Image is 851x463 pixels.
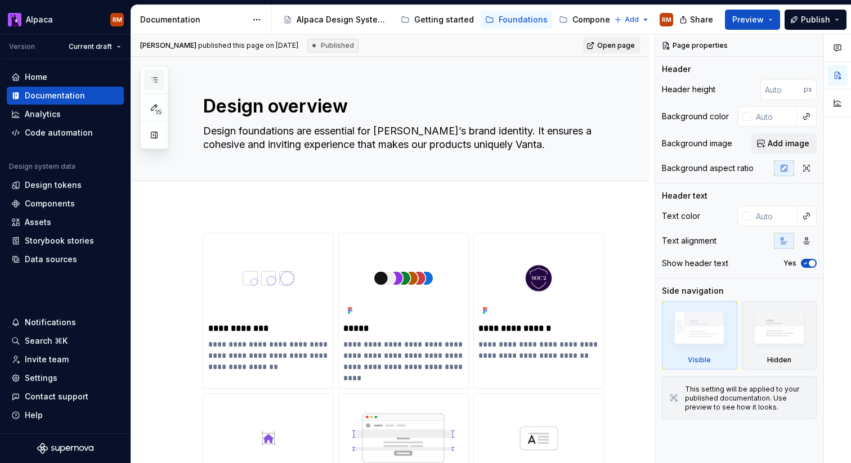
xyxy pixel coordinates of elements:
div: Code automation [25,127,93,138]
div: Contact support [25,391,88,402]
div: Storybook stories [25,235,94,246]
a: Open page [583,38,640,53]
button: AlpacaRM [2,7,128,32]
div: Hidden [767,356,791,365]
div: RM [113,15,122,24]
div: Foundations [499,14,548,25]
a: Settings [7,369,124,387]
div: Alpaca Design System 🦙 [297,14,389,25]
div: Background color [662,111,729,122]
a: Components [7,195,124,213]
a: Alpaca Design System 🦙 [279,11,394,29]
button: Contact support [7,388,124,406]
div: Settings [25,372,57,384]
button: Share [674,10,720,30]
a: Home [7,68,124,86]
span: Publish [801,14,830,25]
img: 408a0514-66e9-45ba-a5cb-6db214699bfc.png [478,238,599,318]
button: Preview [725,10,780,30]
button: Current draft [64,39,126,55]
span: Share [690,14,713,25]
div: Text color [662,210,700,222]
label: Yes [783,259,796,268]
a: Storybook stories [7,232,124,250]
button: Add [611,12,653,28]
a: Analytics [7,105,124,123]
div: Documentation [25,90,85,101]
div: Alpaca [26,14,53,25]
input: Auto [751,106,797,127]
a: Design tokens [7,176,124,194]
div: Components [25,198,75,209]
p: px [804,85,812,94]
div: Version [9,42,35,51]
div: Published [307,39,359,52]
textarea: Design foundations are essential for [PERSON_NAME]’s brand identity. It ensures a cohesive and in... [201,122,602,154]
div: Visible [662,301,737,370]
div: Invite team [25,354,69,365]
img: 003f14f4-5683-479b-9942-563e216bc167.png [8,13,21,26]
div: Page tree [279,8,608,31]
button: Search ⌘K [7,332,124,350]
div: Getting started [414,14,474,25]
div: Help [25,410,43,421]
div: This setting will be applied to your published documentation. Use preview to see how it looks. [685,385,809,412]
span: 15 [153,107,163,116]
button: Help [7,406,124,424]
span: Preview [732,14,764,25]
a: Components [554,11,627,29]
input: Auto [760,79,804,100]
div: Background image [662,138,732,149]
button: Add image [751,133,817,154]
div: Search ⌘K [25,335,68,347]
input: Auto [751,206,797,226]
div: Home [25,71,47,83]
div: Assets [25,217,51,228]
span: Add image [768,138,809,149]
div: Header height [662,84,715,95]
div: Hidden [742,301,817,370]
div: Design tokens [25,179,82,191]
div: Analytics [25,109,61,120]
a: Data sources [7,250,124,268]
span: Open page [597,41,635,50]
span: [PERSON_NAME] [140,41,196,50]
a: Foundations [481,11,552,29]
a: Documentation [7,87,124,105]
div: Header [662,64,691,75]
a: Invite team [7,350,124,368]
button: Notifications [7,313,124,331]
div: Data sources [25,254,77,265]
textarea: Design overview [201,93,602,120]
button: Publish [785,10,846,30]
div: Header text [662,190,707,201]
img: 7cad507e-2745-473d-8344-d0baee130629.png [343,238,464,318]
div: Text alignment [662,235,716,246]
a: Getting started [396,11,478,29]
div: Notifications [25,317,76,328]
div: Background aspect ratio [662,163,754,174]
span: Add [625,15,639,24]
div: Show header text [662,258,728,269]
img: ecea2816-e07d-4368-aaff-11dec8dfc71c.svg [208,238,329,318]
div: Documentation [140,14,247,25]
a: Code automation [7,124,124,142]
div: Visible [688,356,711,365]
div: Side navigation [662,285,724,296]
svg: Supernova Logo [37,443,93,454]
div: RM [662,15,671,24]
a: Assets [7,213,124,231]
div: Design system data [9,162,75,171]
span: Current draft [69,42,112,51]
span: published this page on [DATE] [140,41,298,50]
div: Components [572,14,622,25]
